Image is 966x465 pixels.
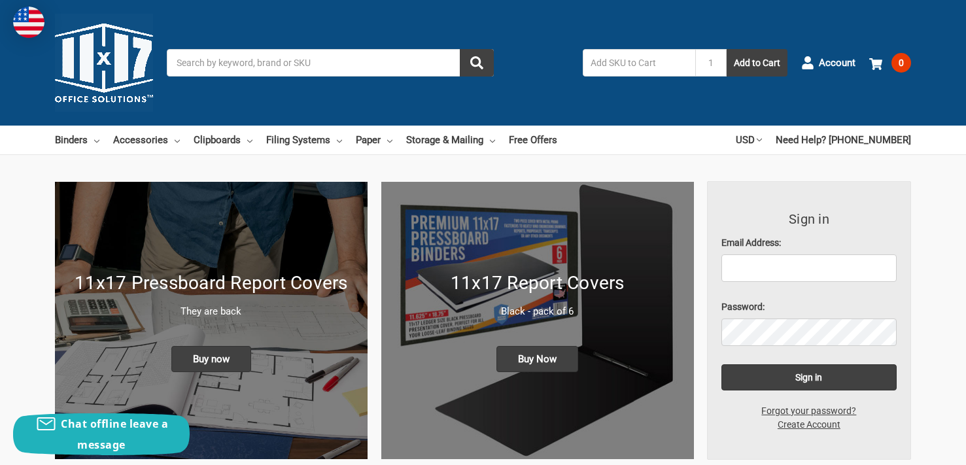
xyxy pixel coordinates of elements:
h3: Sign in [721,209,897,229]
a: Create Account [770,418,848,432]
iframe: Google Customer Reviews [858,430,966,465]
a: USD [736,126,762,154]
a: Paper [356,126,392,154]
p: Black - pack of 6 [395,304,680,319]
a: Accessories [113,126,180,154]
a: Forgot your password? [754,404,863,418]
button: Chat offline leave a message [13,413,190,455]
a: Binders [55,126,99,154]
img: 11x17 Report Covers [381,182,694,459]
a: Need Help? [PHONE_NUMBER] [776,126,911,154]
a: Account [801,46,855,80]
img: New 11x17 Pressboard Binders [55,182,368,459]
span: 0 [891,53,911,73]
input: Add SKU to Cart [583,49,695,77]
a: Free Offers [509,126,557,154]
a: 11x17 Report Covers 11x17 Report Covers Black - pack of 6 Buy Now [381,182,694,459]
a: Filing Systems [266,126,342,154]
span: Buy now [171,346,251,372]
h1: 11x17 Report Covers [395,269,680,297]
input: Search by keyword, brand or SKU [167,49,494,77]
label: Email Address: [721,236,897,250]
span: Buy Now [496,346,578,372]
img: duty and tax information for United States [13,7,44,38]
a: Storage & Mailing [406,126,495,154]
label: Password: [721,300,897,314]
p: They are back [69,304,354,319]
a: Clipboards [194,126,252,154]
span: Chat offline leave a message [61,417,168,452]
h1: 11x17 Pressboard Report Covers [69,269,354,297]
span: Account [819,56,855,71]
img: 11x17.com [55,14,153,112]
a: 0 [869,46,911,80]
a: New 11x17 Pressboard Binders 11x17 Pressboard Report Covers They are back Buy now [55,182,368,459]
button: Add to Cart [727,49,787,77]
input: Sign in [721,364,897,390]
